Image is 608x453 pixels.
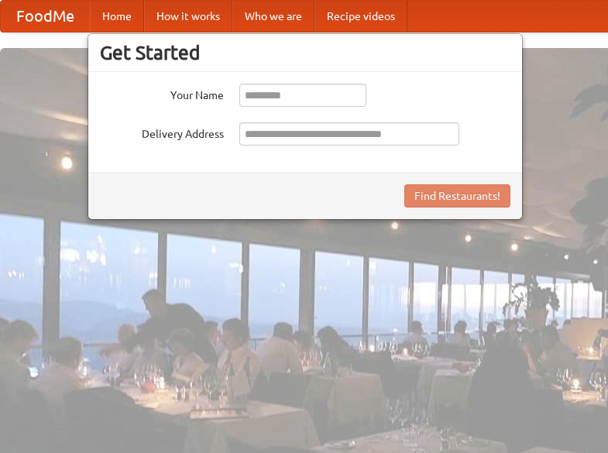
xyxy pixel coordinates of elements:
[314,1,407,32] a: Recipe videos
[404,184,510,208] button: Find Restaurants!
[232,1,314,32] a: Who we are
[90,1,144,32] a: Home
[1,1,90,32] a: FoodMe
[100,84,224,103] label: Your Name
[100,122,224,142] label: Delivery Address
[100,41,510,64] h3: Get Started
[144,1,232,32] a: How it works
